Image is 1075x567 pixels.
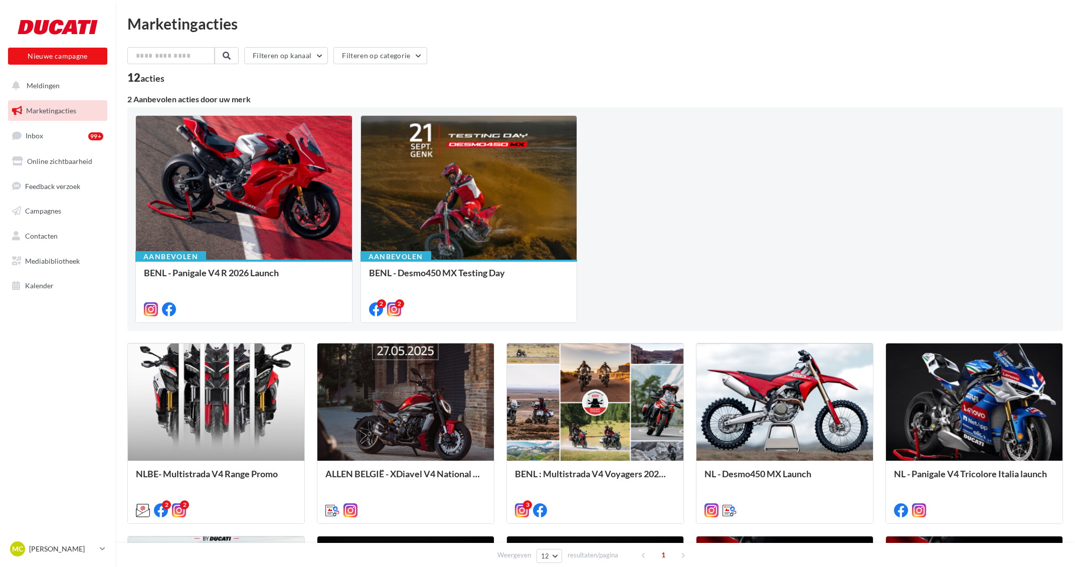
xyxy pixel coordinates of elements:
div: ALLEN BELGIË - XDiavel V4 National Launch [325,469,486,489]
a: Contacten [6,226,109,247]
span: Campagnes [25,207,61,215]
span: Contacten [25,232,58,240]
span: Online zichtbaarheid [27,157,92,165]
div: NLBE- Multistrada V4 Range Promo [136,469,296,489]
div: Aanbevolen [135,251,206,262]
span: Weergeven [497,550,531,560]
span: MC [12,544,23,554]
div: 2 [377,299,386,308]
div: NL - Panigale V4 Tricolore Italia launch [894,469,1054,489]
p: [PERSON_NAME] [29,544,96,554]
span: Feedback verzoek [25,181,80,190]
span: Inbox [26,131,43,140]
a: Inbox99+ [6,125,109,146]
div: Marketingacties [127,16,1063,31]
div: 2 [162,500,171,509]
div: 3 [523,500,532,509]
span: Kalender [25,281,54,290]
button: 12 [536,549,562,563]
a: Marketingacties [6,100,109,121]
div: 99+ [88,132,103,140]
a: Online zichtbaarheid [6,151,109,172]
span: resultaten/pagina [568,550,618,560]
div: Aanbevolen [361,251,431,262]
button: Filteren op kanaal [244,47,328,64]
a: Feedback verzoek [6,176,109,197]
button: Meldingen [6,75,105,96]
div: 2 Aanbevolen acties door uw merk [127,95,1063,103]
button: Nieuwe campagne [8,48,107,65]
div: 2 [395,299,404,308]
a: Campagnes [6,201,109,222]
span: 12 [541,552,550,560]
div: BENL - Desmo450 MX Testing Day [369,268,569,278]
div: BENL - Panigale V4 R 2026 Launch [144,268,344,288]
span: Mediabibliotheek [25,257,80,265]
span: Marketingacties [26,106,76,115]
div: 12 [127,72,164,83]
div: 2 [180,500,189,509]
span: Meldingen [27,81,60,90]
a: Kalender [6,275,109,296]
a: Mediabibliotheek [6,251,109,272]
div: BENL : Multistrada V4 Voyagers 2025 Contest [515,469,675,489]
span: 1 [655,547,671,563]
button: Filteren op categorie [333,47,427,64]
div: NL - Desmo450 MX Launch [704,469,865,489]
a: MC [PERSON_NAME] [8,539,107,558]
div: acties [140,74,164,83]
